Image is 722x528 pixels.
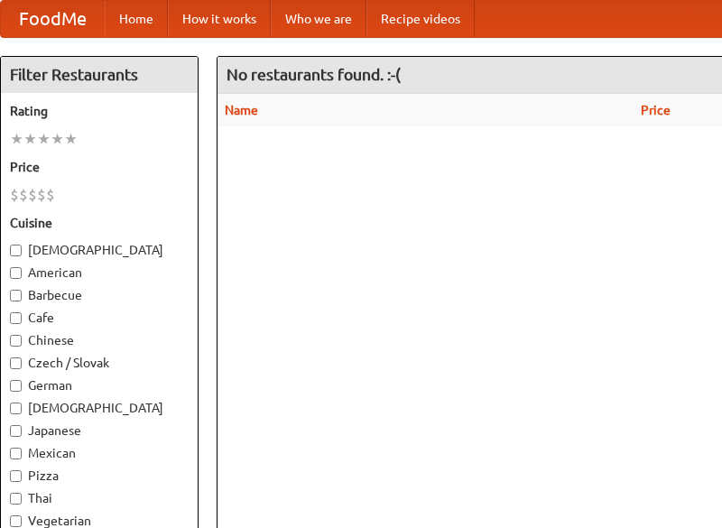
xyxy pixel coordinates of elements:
label: American [10,264,189,282]
label: Cafe [10,309,189,327]
label: German [10,376,189,394]
li: $ [28,185,37,205]
a: FoodMe [1,1,105,37]
label: [DEMOGRAPHIC_DATA] [10,399,189,417]
input: Mexican [10,448,22,459]
input: Thai [10,493,22,505]
li: $ [37,185,46,205]
li: ★ [51,129,64,149]
a: Name [225,103,258,117]
a: Who we are [271,1,366,37]
li: ★ [23,129,37,149]
input: American [10,267,22,279]
label: Mexican [10,444,189,462]
li: ★ [10,129,23,149]
input: [DEMOGRAPHIC_DATA] [10,403,22,414]
input: Czech / Slovak [10,357,22,369]
label: Barbecue [10,286,189,304]
label: Japanese [10,421,189,440]
h5: Rating [10,102,189,120]
h4: Filter Restaurants [1,57,198,93]
li: $ [46,185,55,205]
li: ★ [64,129,78,149]
input: Pizza [10,470,22,482]
li: ★ [37,129,51,149]
ng-pluralize: No restaurants found. :-( [227,66,401,83]
li: $ [19,185,28,205]
label: [DEMOGRAPHIC_DATA] [10,241,189,259]
input: Barbecue [10,290,22,301]
input: [DEMOGRAPHIC_DATA] [10,245,22,256]
label: Pizza [10,467,189,485]
h5: Price [10,158,189,176]
label: Czech / Slovak [10,354,189,372]
input: German [10,380,22,392]
input: Japanese [10,425,22,437]
input: Cafe [10,312,22,324]
a: Home [105,1,168,37]
a: Recipe videos [366,1,475,37]
label: Chinese [10,331,189,349]
li: $ [10,185,19,205]
a: Price [641,103,671,117]
a: How it works [168,1,271,37]
h5: Cuisine [10,214,189,232]
label: Thai [10,489,189,507]
input: Vegetarian [10,515,22,527]
input: Chinese [10,335,22,347]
